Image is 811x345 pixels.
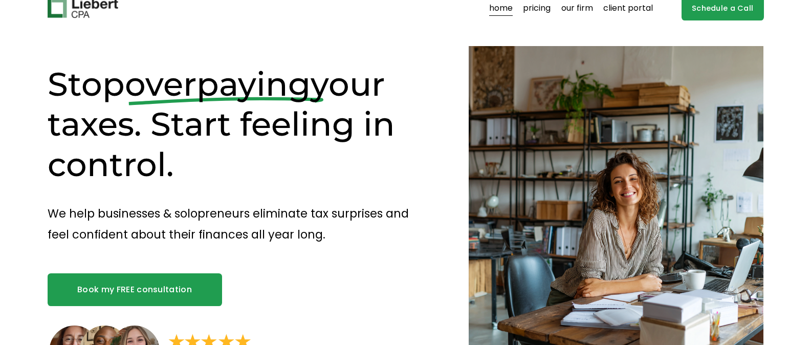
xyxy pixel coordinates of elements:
span: overpaying [125,64,311,104]
p: We help businesses & solopreneurs eliminate tax surprises and feel confident about their finances... [48,203,433,245]
h1: Stop your taxes. Start feeling in control. [48,64,433,185]
a: Book my FREE consultation [48,273,222,306]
